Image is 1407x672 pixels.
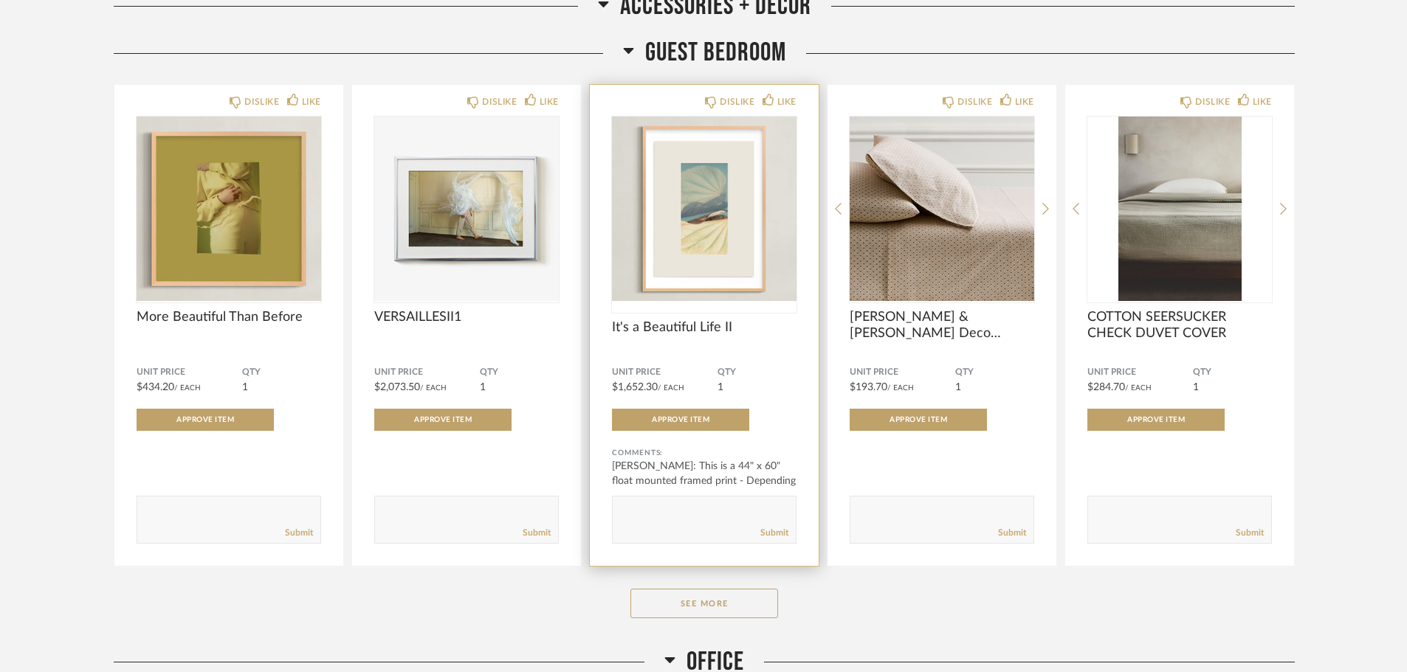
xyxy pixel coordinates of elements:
[1087,367,1193,378] span: Unit Price
[137,309,321,325] span: More Beautiful Than Before
[658,384,684,392] span: / Each
[630,589,778,618] button: See More
[760,527,788,539] a: Submit
[957,94,992,109] div: DISLIKE
[850,382,887,392] span: $193.70
[612,459,797,503] div: [PERSON_NAME]: This is a 44" x 60" float mounted framed print - Depending on ...
[1253,94,1272,109] div: LIKE
[718,367,797,378] span: QTY
[480,382,486,392] span: 1
[612,382,658,392] span: $1,652.30
[523,527,551,539] a: Submit
[420,384,447,392] span: / Each
[374,409,512,431] button: Approve Item
[1193,367,1272,378] span: QTY
[850,367,955,378] span: Unit Price
[720,94,754,109] div: DISLIKE
[645,37,786,69] span: Guest Bedroom
[718,382,723,392] span: 1
[1015,94,1034,109] div: LIKE
[955,367,1034,378] span: QTY
[612,409,749,431] button: Approve Item
[998,527,1026,539] a: Submit
[777,94,797,109] div: LIKE
[414,416,472,423] span: Approve Item
[1125,384,1152,392] span: / Each
[890,416,947,423] span: Approve Item
[176,416,234,423] span: Approve Item
[612,319,797,336] span: It's a Beautiful Life II
[850,309,1034,342] span: [PERSON_NAME] & [PERSON_NAME] Deco Diamond Sheet Set
[242,367,321,378] span: QTY
[285,527,313,539] a: Submit
[612,117,797,301] img: undefined
[242,382,248,392] span: 1
[850,409,987,431] button: Approve Item
[887,384,914,392] span: / Each
[137,367,242,378] span: Unit Price
[850,117,1034,301] img: undefined
[1087,409,1225,431] button: Approve Item
[137,117,321,301] img: undefined
[540,94,559,109] div: LIKE
[374,367,480,378] span: Unit Price
[137,409,274,431] button: Approve Item
[1236,527,1264,539] a: Submit
[480,367,559,378] span: QTY
[137,382,174,392] span: $434.20
[1087,309,1272,342] span: COTTON SEERSUCKER CHECK DUVET COVER
[612,446,797,460] div: Comments:
[955,382,961,392] span: 1
[652,416,709,423] span: Approve Item
[612,367,718,378] span: Unit Price
[374,117,559,301] img: undefined
[374,309,559,325] span: VERSAILLESII1
[1127,416,1185,423] span: Approve Item
[302,94,321,109] div: LIKE
[482,94,517,109] div: DISLIKE
[1087,117,1272,301] img: undefined
[1193,382,1199,392] span: 1
[374,382,420,392] span: $2,073.50
[244,94,279,109] div: DISLIKE
[612,117,797,301] div: 0
[1087,382,1125,392] span: $284.70
[174,384,201,392] span: / Each
[1195,94,1230,109] div: DISLIKE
